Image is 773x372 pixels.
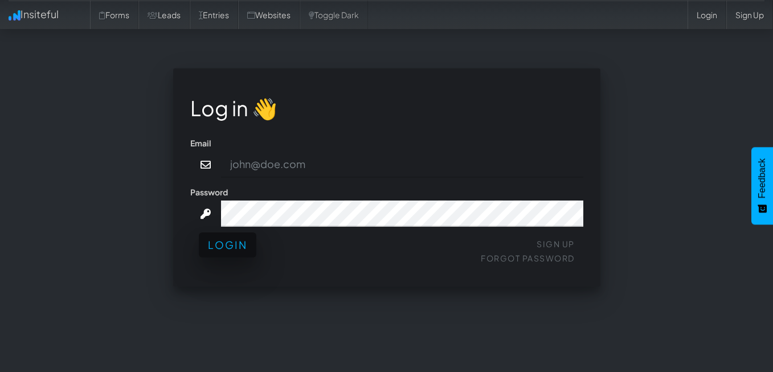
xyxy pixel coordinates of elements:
img: icon.png [9,10,21,21]
a: Forms [90,1,138,29]
label: Email [190,137,211,149]
button: Login [199,232,256,257]
input: john@doe.com [221,152,583,178]
label: Password [190,186,228,198]
h1: Log in 👋 [190,97,583,120]
button: Feedback - Show survey [751,147,773,224]
span: Feedback [757,158,767,198]
a: Entries [190,1,238,29]
a: Sign Up [726,1,773,29]
a: Toggle Dark [300,1,368,29]
a: Forgot Password [481,253,575,263]
a: Leads [138,1,190,29]
a: Sign Up [537,239,575,249]
a: Websites [238,1,300,29]
a: Login [688,1,726,29]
